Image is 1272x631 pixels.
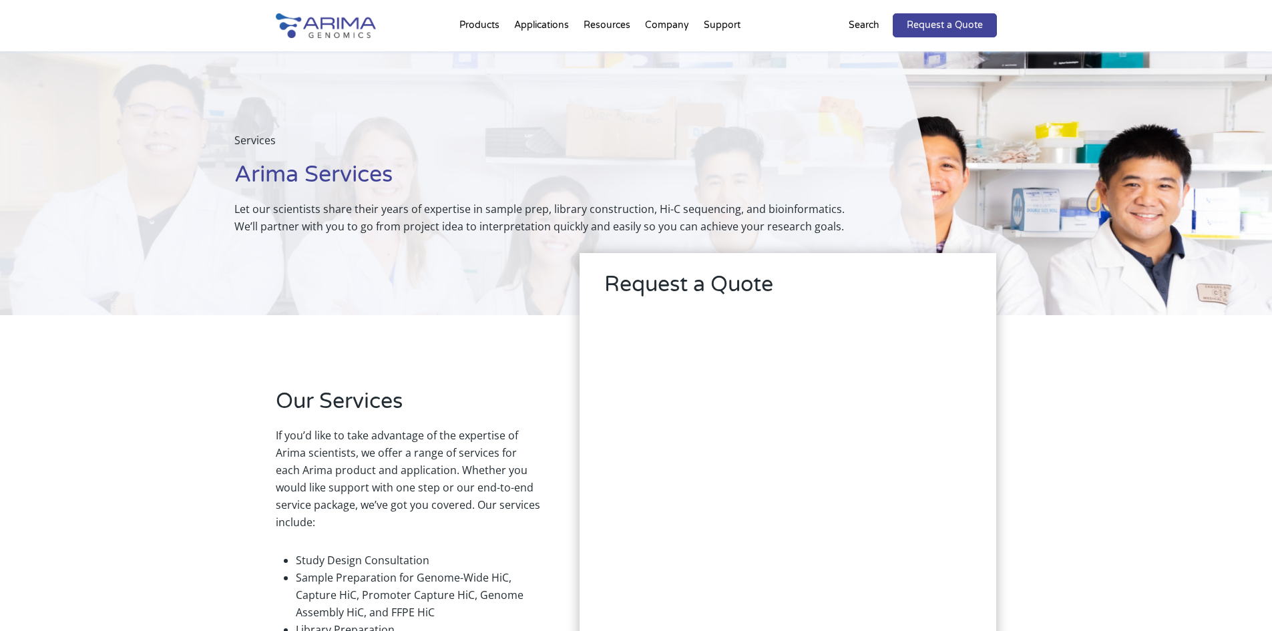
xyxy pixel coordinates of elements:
[276,427,540,542] p: If you’d like to take advantage of the expertise of Arima scientists, we offer a range of service...
[893,13,997,37] a: Request a Quote
[296,552,540,569] li: Study Design Consultation
[234,132,870,160] p: Services
[276,387,540,427] h2: Our Services
[849,17,879,34] p: Search
[604,270,972,310] h2: Request a Quote
[296,569,540,621] li: Sample Preparation for Genome-Wide HiC, Capture HiC, Promoter Capture HiC, Genome Assembly HiC, a...
[234,160,870,200] h1: Arima Services
[234,200,870,235] p: Let our scientists share their years of expertise in sample prep, library construction, Hi-C sequ...
[276,13,376,38] img: Arima-Genomics-logo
